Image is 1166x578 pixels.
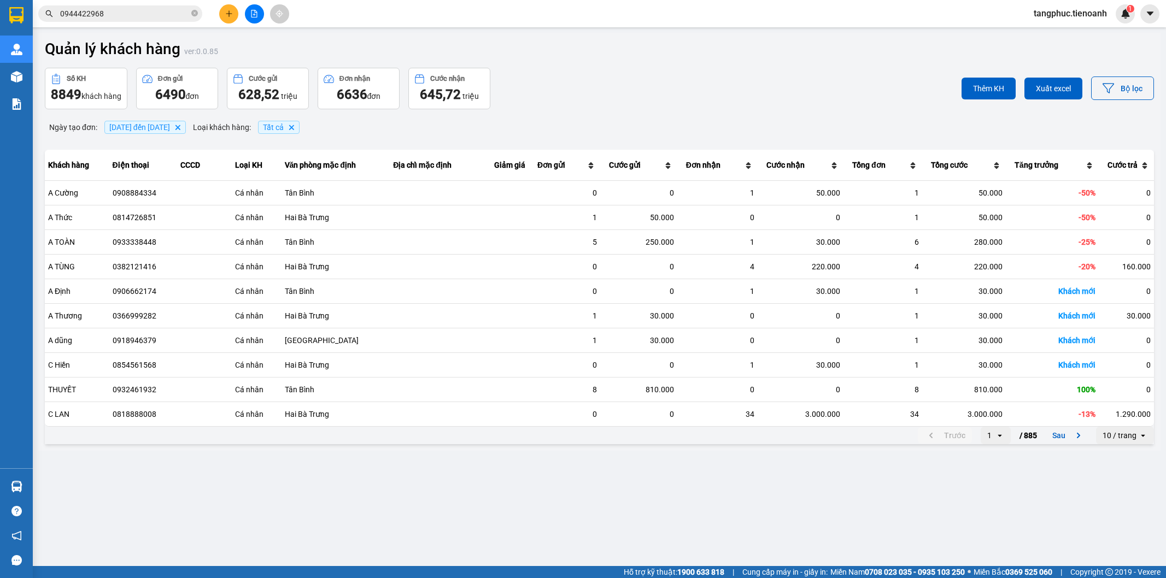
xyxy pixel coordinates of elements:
[1009,261,1095,272] div: -20%
[1005,568,1052,576] strong: 0369 525 060
[177,150,232,181] th: CCCD
[285,359,387,370] div: Hai Bà Trưng
[603,359,674,370] div: 0
[45,68,127,109] button: Số KH8849khách hàng
[109,123,170,132] span: 07/09/2025 đến 14/09/2025
[136,68,218,109] button: Đơn gửi6490đơn
[113,212,174,223] div: 0814726851
[430,75,465,82] div: Cước nhận
[761,187,840,198] div: 50.000
[1102,212,1151,223] div: 0
[532,335,597,346] div: 1
[51,87,81,102] span: 8849
[681,409,755,420] div: 34
[925,212,1003,223] div: 50.000
[191,9,198,19] span: close-circle
[67,75,86,82] div: Số KH
[1127,5,1134,13] sup: 1
[48,286,106,297] div: A Định
[1139,431,1147,440] svg: open
[681,187,755,198] div: 1
[742,566,828,578] span: Cung cấp máy in - giấy in:
[962,78,1016,99] button: Thêm KH
[925,409,1003,420] div: 3.000.000
[11,481,22,492] img: warehouse-icon
[761,261,840,272] div: 220.000
[113,384,174,395] div: 0932461932
[249,75,277,82] div: Cước gửi
[681,310,755,321] div: 0
[1091,76,1154,100] button: Bộ lọc
[11,44,22,55] img: warehouse-icon
[113,335,174,346] div: 0918946379
[288,124,295,131] svg: Delete
[250,10,258,17] span: file-add
[11,530,22,541] span: notification
[48,409,106,420] div: C LAN
[270,4,289,23] button: aim
[1006,150,1099,181] th: Tăng trưởng, not sorted
[973,84,1004,93] span: Thêm KH
[11,506,22,516] span: question-circle
[233,86,303,103] div: triệu
[761,310,840,321] div: 0
[45,150,109,181] th: Khách hàng
[1019,429,1037,442] span: / 885
[285,335,387,346] div: [GEOGRAPHIC_DATA]
[263,123,284,132] span: Tất cả
[104,121,186,134] span: 07/09/2025 đến 14/09/2025, close by backspace
[113,187,174,198] div: 0908884334
[235,187,265,198] div: Cá nhân
[184,47,218,56] span: ver: 0.0.85
[830,566,965,578] span: Miền Nam
[532,286,597,297] div: 0
[11,555,22,565] span: message
[600,150,677,181] th: Cước gửi, not sorted
[681,359,755,370] div: 1
[51,86,121,103] div: khách hàng
[1060,566,1062,578] span: |
[235,359,265,370] div: Cá nhân
[238,87,279,102] span: 628,52
[1138,430,1139,441] input: Selected 10 / trang.
[761,384,840,395] div: 0
[414,86,484,103] div: triệu
[113,359,174,370] div: 0854561568
[1102,359,1151,370] div: 0
[1036,84,1071,93] span: Xuất excel
[1105,568,1113,576] span: copyright
[761,359,840,370] div: 30.000
[532,212,597,223] div: 1
[48,359,106,370] div: C Hiền
[603,310,674,321] div: 30.000
[847,409,919,420] div: 34
[337,87,367,102] span: 6636
[45,10,53,17] span: search
[1009,237,1095,247] div: -25%
[1102,409,1151,420] div: 1.290.000
[847,187,919,198] div: 1
[987,430,992,441] div: 1
[285,310,387,321] div: Hai Bà Trưng
[1140,4,1159,23] button: caret-down
[603,237,674,247] div: 250.000
[282,150,390,181] th: Văn phòng mặc định
[339,75,370,82] div: Đơn nhận
[532,261,597,272] div: 0
[1102,261,1151,272] div: 160.000
[408,68,490,109] button: Cước nhận645,72 triệu
[603,286,674,297] div: 0
[390,150,477,181] th: Địa chỉ mặc định
[155,87,186,102] span: 6490
[847,237,919,247] div: 6
[285,212,387,223] div: Hai Bà Trưng
[142,86,212,103] div: đơn
[285,261,387,272] div: Hai Bà Trưng
[232,150,282,181] th: Loại KH
[235,335,265,346] div: Cá nhân
[532,187,597,198] div: 0
[603,187,674,198] div: 0
[995,431,1004,440] svg: open
[1102,237,1151,247] div: 0
[174,124,181,131] svg: Delete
